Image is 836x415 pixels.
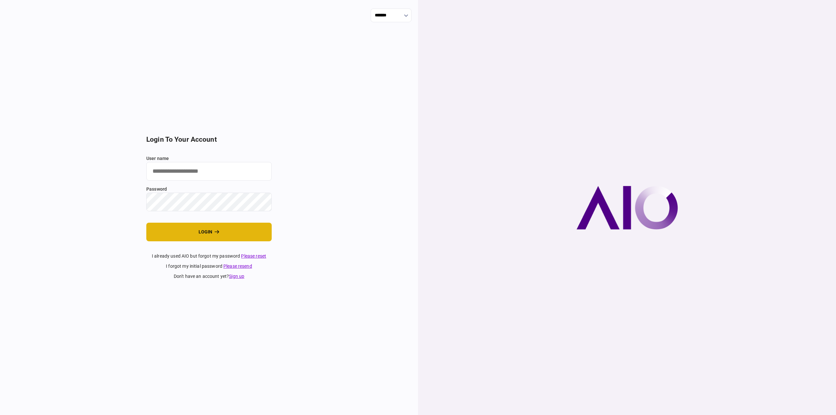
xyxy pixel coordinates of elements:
[241,253,266,259] a: Please reset
[146,155,272,162] label: user name
[371,8,411,22] input: show language options
[223,263,252,269] a: Please resend
[146,263,272,270] div: I forgot my initial password
[146,223,272,241] button: login
[146,253,272,260] div: I already used AIO but forgot my password
[146,273,272,280] div: don't have an account yet ?
[146,162,272,181] input: user name
[576,186,678,230] img: AIO company logo
[146,193,272,211] input: password
[146,186,272,193] label: password
[146,136,272,144] h2: login to your account
[229,274,244,279] a: Sign up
